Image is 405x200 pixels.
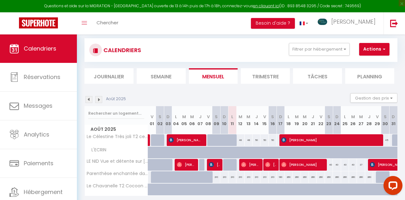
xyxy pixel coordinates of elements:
[301,171,309,183] div: 260
[285,106,293,134] th: 18
[196,106,204,134] th: 07
[24,102,53,110] span: Messages
[86,184,149,188] span: Le Chavanelle T2 Cocoon au coeur de la ville
[293,106,301,134] th: 19
[182,114,186,120] abbr: M
[365,171,373,183] div: 260
[279,114,282,120] abbr: D
[92,12,123,34] a: Chercher
[209,159,219,171] span: [PERSON_NAME]
[277,171,284,183] div: 180
[349,159,357,171] div: 40
[156,106,164,134] th: 02
[277,106,284,134] th: 17
[24,130,49,138] span: Analytics
[365,106,373,134] th: 28
[350,93,397,103] button: Gestion des prix
[86,159,149,164] span: LE NID Vue et détente sur [GEOGRAPHIC_DATA]
[317,171,325,183] div: 260
[166,114,170,120] abbr: D
[265,159,276,171] span: [PERSON_NAME]
[239,114,242,120] abbr: M
[309,106,317,134] th: 21
[384,114,387,120] abbr: S
[199,114,202,120] abbr: J
[341,159,349,171] div: 40
[381,106,389,134] th: 30
[331,18,376,26] span: [PERSON_NAME]
[341,171,349,183] div: 260
[24,45,56,52] span: Calendriers
[357,171,365,183] div: 260
[333,171,341,183] div: 260
[376,114,379,120] abbr: V
[390,19,398,27] img: logout
[389,171,397,183] div: 180
[246,114,250,120] abbr: M
[359,43,389,56] button: Actions
[172,106,180,134] th: 04
[106,96,126,102] p: Août 2025
[175,114,177,120] abbr: L
[169,134,203,146] span: [PERSON_NAME]
[159,114,161,120] abbr: S
[295,114,299,120] abbr: M
[255,114,258,120] abbr: J
[281,159,323,171] span: [PERSON_NAME]
[241,68,290,84] li: Trimestre
[269,134,277,146] div: 50
[164,106,172,134] th: 03
[345,68,394,84] li: Planning
[263,114,266,120] abbr: V
[285,171,293,183] div: 260
[269,171,277,183] div: 210
[289,43,350,56] button: Filtrer par hébergement
[325,159,333,171] div: 40
[252,171,260,183] div: 210
[309,171,317,183] div: 260
[86,147,109,154] span: L'ECRIN
[151,114,153,120] abbr: V
[351,114,355,120] abbr: M
[349,171,357,183] div: 260
[389,106,397,134] th: 31
[288,114,290,120] abbr: L
[368,114,371,120] abbr: J
[137,68,186,84] li: Semaine
[357,159,365,171] div: 37
[220,171,228,183] div: 210
[228,106,236,134] th: 11
[333,159,341,171] div: 40
[325,106,333,134] th: 23
[207,114,210,120] abbr: V
[341,106,349,134] th: 25
[317,106,325,134] th: 22
[190,114,194,120] abbr: M
[236,134,244,146] div: 48
[281,134,379,146] span: [PERSON_NAME]
[88,108,144,119] input: Rechercher un logement...
[245,134,252,146] div: 48
[318,19,327,25] img: ...
[271,114,274,120] abbr: S
[301,106,309,134] th: 20
[293,171,301,183] div: 260
[260,171,268,183] div: 210
[381,134,389,146] div: 45
[148,106,156,134] th: 01
[102,43,141,57] h3: CALENDRIERS
[245,171,252,183] div: 210
[245,106,252,134] th: 13
[220,106,228,134] th: 10
[223,114,226,120] abbr: D
[24,159,53,167] span: Paiements
[19,17,58,28] img: Super Booking
[97,19,118,26] span: Chercher
[269,106,277,134] th: 16
[359,114,363,120] abbr: M
[212,106,220,134] th: 09
[293,68,342,84] li: Tâches
[241,159,259,171] span: [PERSON_NAME]
[188,106,196,134] th: 06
